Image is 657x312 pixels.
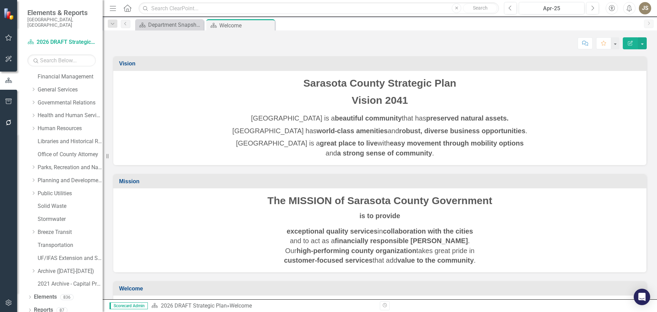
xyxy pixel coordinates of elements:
span: The MISSION of Sarasota County Government [268,195,492,206]
a: 2026 DRAFT Strategic Plan [161,302,227,309]
strong: value to the community [397,257,474,264]
span: Sarasota County Strategic Plan [304,77,456,89]
strong: world-class amenities [317,127,388,135]
div: Apr-25 [521,4,582,13]
a: Stormwater [38,215,103,223]
strong: easy movement through mobility options [390,139,524,147]
input: Search ClearPoint... [139,2,499,14]
strong: high-performing county organization [297,247,416,254]
div: Department Snapshot [148,21,202,29]
a: Parks, Recreation and Natural Resources [38,164,103,172]
button: Search [463,3,497,13]
h3: Mission [119,178,643,185]
a: Office of County Attorney [38,151,103,159]
a: Planning and Development Services [38,177,103,185]
button: JS [639,2,651,14]
span: in and to act as a . Our takes great pride in that add . [284,227,476,264]
strong: collaboration with the cities [383,227,473,235]
a: Libraries and Historical Resources [38,138,103,146]
strong: beautiful community [335,114,402,122]
span: Elements & Reports [27,9,96,17]
span: [GEOGRAPHIC_DATA] is a that has [251,114,509,122]
small: [GEOGRAPHIC_DATA], [GEOGRAPHIC_DATA] [27,17,96,28]
input: Search Below... [27,54,96,66]
a: Solid Waste [38,202,103,210]
a: Archive ([DATE]-[DATE]) [38,267,103,275]
a: Transportation [38,241,103,249]
strong: financially responsible [PERSON_NAME] [335,237,468,245]
strong: exceptional quality services [287,227,378,235]
h3: Vision [119,61,643,67]
button: Apr-25 [519,2,584,14]
div: 836 [60,294,74,300]
a: UF/IFAS Extension and Sustainability [38,254,103,262]
div: Open Intercom Messenger [634,289,650,305]
a: 2026 DRAFT Strategic Plan [27,38,96,46]
span: Vision 2041 [352,95,408,106]
div: Welcome [230,302,252,309]
span: Scorecard Admin [109,302,148,309]
strong: preserved natural assets. [426,114,508,122]
a: Governmental Relations [38,99,103,107]
a: Financial Management [38,73,103,81]
strong: is to provide [360,212,400,220]
a: 2021 Archive - Capital Projects [38,280,103,288]
strong: a strong sense of community [337,149,432,157]
span: [GEOGRAPHIC_DATA] is a with and . [236,139,524,157]
a: General Services [38,86,103,94]
a: Breeze Transit [38,228,103,236]
strong: robust, diverse business opportunities [399,127,525,135]
h3: Welcome [119,286,643,292]
a: Department Snapshot [137,21,202,29]
a: Human Resources [38,125,103,133]
a: Public Utilities [38,190,103,198]
strong: great place to live [320,139,378,147]
span: Search [473,5,488,11]
a: Health and Human Services [38,112,103,120]
div: » [151,302,375,310]
a: Elements [34,293,57,301]
strong: customer-focused services [284,257,373,264]
span: [GEOGRAPHIC_DATA] has and . [232,127,527,135]
div: Welcome [219,21,273,30]
img: ClearPoint Strategy [3,8,15,20]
